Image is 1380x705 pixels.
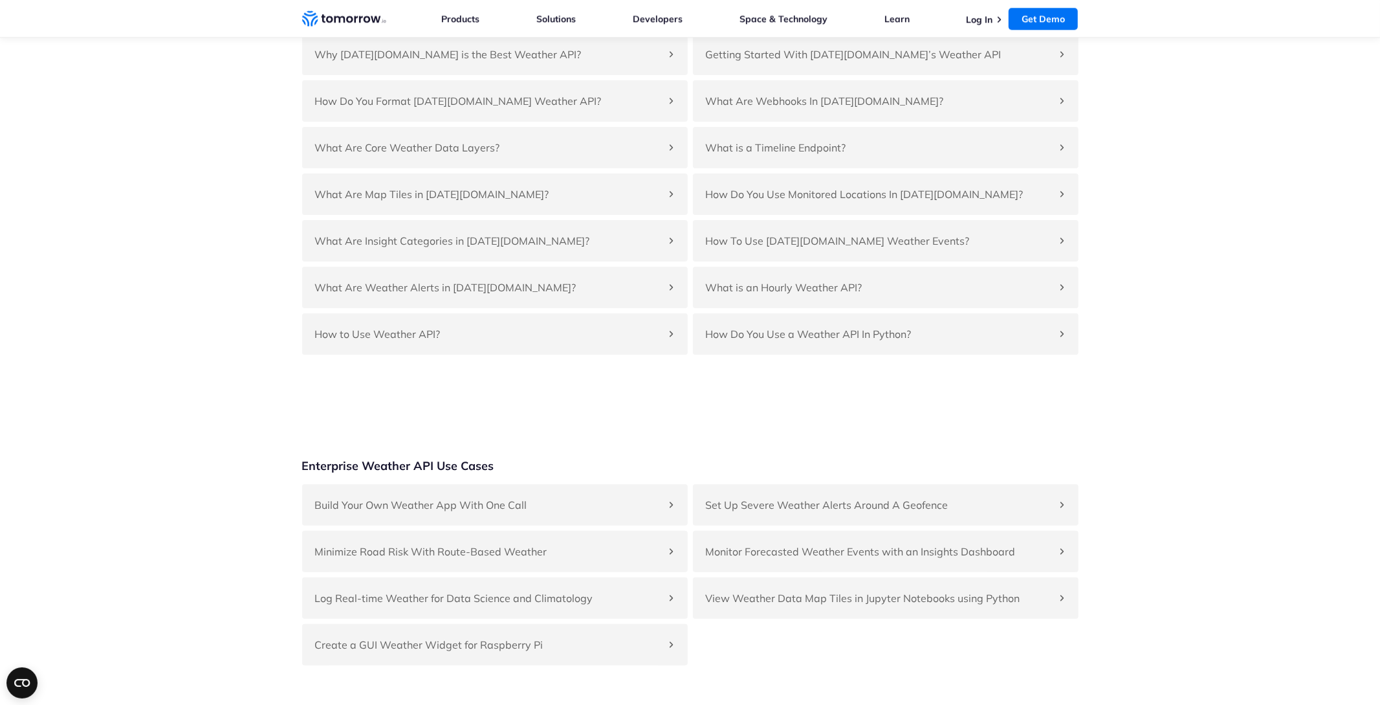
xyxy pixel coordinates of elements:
[302,220,688,262] div: What Are Insight Categories in [DATE][DOMAIN_NAME]?
[302,458,494,474] h3: Enterprise Weather API Use Cases
[693,484,1079,526] div: Set Up Severe Weather Alerts Around A Geofence
[706,47,1053,62] h4: Getting Started With [DATE][DOMAIN_NAME]’s Weather API
[302,624,688,666] div: Create a GUI Weather Widget for Raspberry Pi
[302,577,688,619] div: Log Real-time Weather for Data Science and Climatology
[302,531,688,572] div: Minimize Road Risk With Route-Based Weather
[693,313,1079,355] div: How Do You Use a Weather API In Python?
[693,267,1079,308] div: What is an Hourly Weather API?
[315,544,662,559] h4: Minimize Road Risk With Route-Based Weather
[302,484,688,526] div: Build Your Own Weather App With One Call
[302,127,688,168] div: What Are Core Weather Data Layers?
[315,93,662,109] h4: How Do You Format [DATE][DOMAIN_NAME] Weather API?
[706,544,1053,559] h4: Monitor Forecasted Weather Events with an Insights Dashboard
[706,280,1053,295] h4: What is an Hourly Weather API?
[315,590,662,606] h4: Log Real-time Weather for Data Science and Climatology
[442,13,480,25] a: Products
[315,326,662,342] h4: How to Use Weather API?
[706,590,1053,606] h4: View Weather Data Map Tiles in Jupyter Notebooks using Python
[633,13,683,25] a: Developers
[693,173,1079,215] div: How Do You Use Monitored Locations In [DATE][DOMAIN_NAME]?
[302,34,688,75] div: Why [DATE][DOMAIN_NAME] is the Best Weather API?
[706,186,1053,202] h4: How Do You Use Monitored Locations In [DATE][DOMAIN_NAME]?
[693,577,1079,619] div: View Weather Data Map Tiles in Jupyter Notebooks using Python
[966,14,992,25] a: Log In
[693,531,1079,572] div: Monitor Forecasted Weather Events with an Insights Dashboard
[315,140,662,155] h4: What Are Core Weather Data Layers?
[1009,8,1078,30] a: Get Demo
[302,173,688,215] div: What Are Map Tiles in [DATE][DOMAIN_NAME]?
[315,186,662,202] h4: What Are Map Tiles in [DATE][DOMAIN_NAME]?
[302,80,688,122] div: How Do You Format [DATE][DOMAIN_NAME] Weather API?
[706,140,1053,155] h4: What is a Timeline Endpoint?
[739,13,827,25] a: Space & Technology
[315,497,662,513] h4: Build Your Own Weather App With One Call
[706,93,1053,109] h4: What Are Webhooks In [DATE][DOMAIN_NAME]?
[6,667,38,699] button: Open CMP widget
[706,233,1053,249] h4: How To Use [DATE][DOMAIN_NAME] Weather Events?
[693,34,1079,75] div: Getting Started With [DATE][DOMAIN_NAME]’s Weather API
[315,233,662,249] h4: What Are Insight Categories in [DATE][DOMAIN_NAME]?
[302,9,386,28] a: Home link
[693,80,1079,122] div: What Are Webhooks In [DATE][DOMAIN_NAME]?
[315,280,662,295] h4: What Are Weather Alerts in [DATE][DOMAIN_NAME]?
[693,127,1079,168] div: What is a Timeline Endpoint?
[884,13,910,25] a: Learn
[536,13,576,25] a: Solutions
[706,497,1053,513] h4: Set Up Severe Weather Alerts Around A Geofence
[302,313,688,355] div: How to Use Weather API?
[302,267,688,308] div: What Are Weather Alerts in [DATE][DOMAIN_NAME]?
[315,637,662,653] h4: Create a GUI Weather Widget for Raspberry Pi
[706,326,1053,342] h4: How Do You Use a Weather API In Python?
[693,220,1079,262] div: How To Use [DATE][DOMAIN_NAME] Weather Events?
[315,47,662,62] h4: Why [DATE][DOMAIN_NAME] is the Best Weather API?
